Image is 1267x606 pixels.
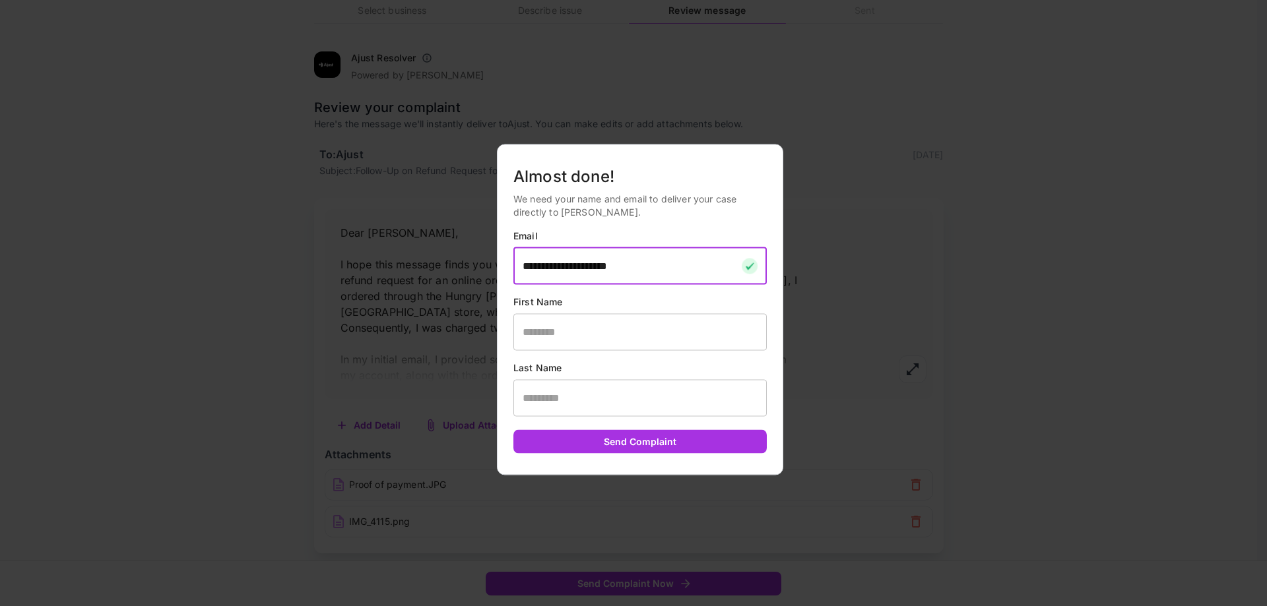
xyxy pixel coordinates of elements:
[513,192,767,218] p: We need your name and email to deliver your case directly to [PERSON_NAME].
[513,166,767,187] h5: Almost done!
[513,295,767,308] p: First Name
[513,429,767,454] button: Send Complaint
[513,361,767,374] p: Last Name
[513,229,767,242] p: Email
[742,258,758,274] img: checkmark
